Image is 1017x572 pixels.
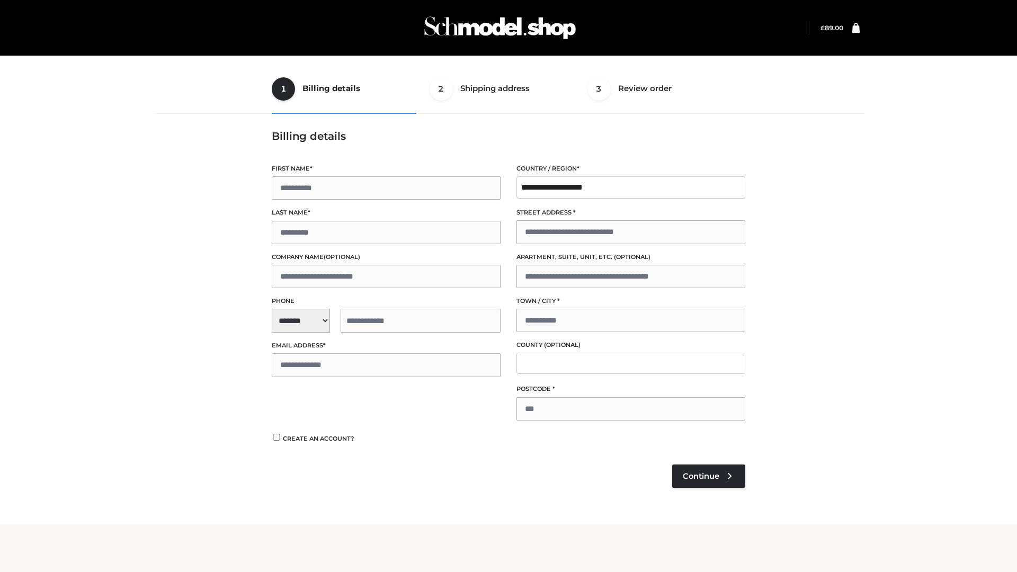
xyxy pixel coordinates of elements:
[516,296,745,306] label: Town / City
[544,341,581,348] span: (optional)
[272,130,745,142] h3: Billing details
[672,464,745,488] a: Continue
[421,7,579,49] img: Schmodel Admin 964
[683,471,719,481] span: Continue
[516,384,745,394] label: Postcode
[516,164,745,174] label: Country / Region
[272,341,501,351] label: Email address
[516,208,745,218] label: Street address
[820,24,843,32] bdi: 89.00
[516,252,745,262] label: Apartment, suite, unit, etc.
[272,164,501,174] label: First name
[614,253,650,261] span: (optional)
[283,435,354,442] span: Create an account?
[272,434,281,441] input: Create an account?
[820,24,825,32] span: £
[820,24,843,32] a: £89.00
[516,340,745,350] label: County
[272,252,501,262] label: Company name
[272,208,501,218] label: Last name
[272,296,501,306] label: Phone
[324,253,360,261] span: (optional)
